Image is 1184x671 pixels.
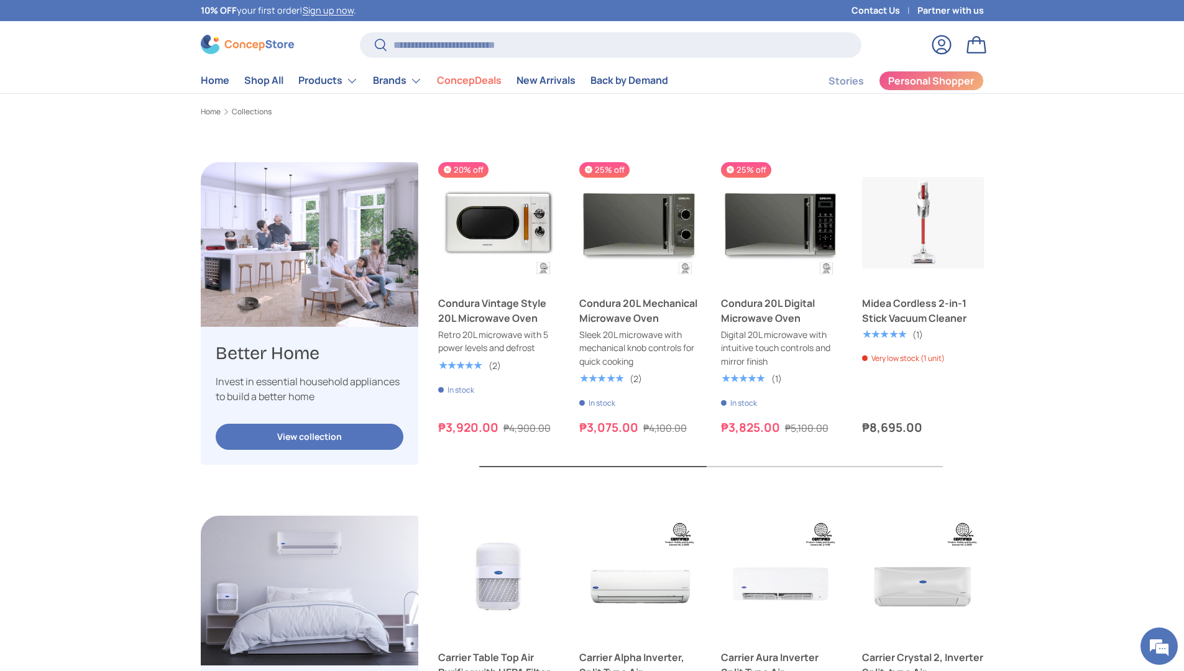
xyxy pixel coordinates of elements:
[721,162,843,284] a: Condura 20L Digital Microwave Oven
[291,68,365,93] summary: Products
[862,296,984,326] a: Midea Cordless 2-in-1 Stick Vacuum Cleaner
[888,76,974,86] span: Personal Shopper
[851,4,917,17] a: Contact Us
[579,516,701,637] a: Carrier Alpha Inverter, Split Type Air Conditioner
[579,296,701,326] a: Condura 20L Mechanical Microwave Oven
[438,162,560,284] a: Condura Vintage Style 20L Microwave Oven
[721,296,843,326] a: Condura 20L Digital Microwave Oven
[438,162,489,178] span: 20% off
[201,516,418,665] a: Better Sleep
[590,68,668,93] a: Back by Demand
[438,296,560,326] a: Condura Vintage Style 20L Microwave Oven
[917,4,984,17] a: Partner with us
[373,68,422,93] a: Brands
[216,374,403,404] p: Invest in essential household appliances to build a better home
[232,108,272,116] a: Collections
[799,68,984,93] nav: Secondary
[303,4,354,16] a: Sign up now
[516,68,576,93] a: New Arrivals
[201,35,294,54] img: ConcepStore
[862,162,984,284] a: Midea Cordless 2-in-1 Stick Vacuum Cleaner
[579,162,630,178] span: 25% off
[721,516,843,637] a: Carrier Aura Inverter Split Type Air Conditioner
[438,516,560,637] a: Carrier Table Top Air Purifier with HEPA Filter and Aromatherapy
[244,68,283,93] a: Shop All
[721,162,771,178] span: 25% off
[201,108,221,116] a: Home
[579,162,701,284] a: Condura 20L Mechanical Microwave Oven
[298,68,358,93] a: Products
[437,68,502,93] a: ConcepDeals
[201,68,668,93] nav: Primary
[201,4,356,17] p: your first order! .
[216,342,403,365] h2: Better Home
[879,71,984,91] a: Personal Shopper
[216,424,403,450] a: View collection
[201,106,984,117] nav: Breadcrumbs
[365,68,429,93] summary: Brands
[201,162,418,327] a: Better Home
[862,516,984,637] a: Carrier Crystal 2, Inverter Split-type Air Conditioner
[201,4,237,16] strong: 10% OFF
[201,68,229,93] a: Home
[828,69,864,93] a: Stories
